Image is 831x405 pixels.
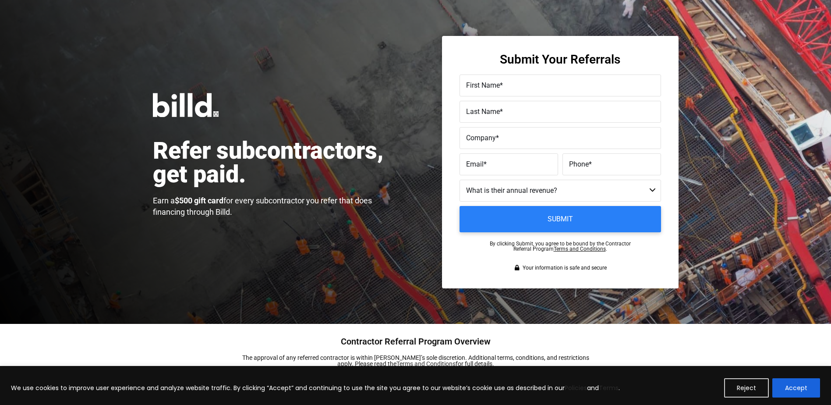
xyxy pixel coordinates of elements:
[500,53,620,66] h3: Submit Your Referrals
[460,206,661,232] input: Submit
[153,195,389,218] p: Earn a for every subcontractor you refer that does financing through Billd.
[466,160,484,168] span: Email
[569,160,589,168] span: Phone
[490,241,631,252] p: By clicking Submit, you agree to be bound by the Contractor Referral Program .
[599,384,619,392] a: Terms
[466,107,500,115] span: Last Name
[341,337,491,346] h4: Contractor Referral Program Overview
[554,246,606,252] a: Terms and Conditions
[396,360,456,367] a: Terms and Conditions
[466,133,496,142] span: Company
[153,139,389,186] h1: Refer subcontractors, get paid.
[240,355,591,367] div: The approval of any referred contractor is within [PERSON_NAME]’s sole discretion. Additional ter...
[772,378,820,398] button: Accept
[466,81,500,89] span: First Name
[565,384,587,392] a: Policies
[11,383,620,393] p: We use cookies to improve user experience and analyze website traffic. By clicking “Accept” and c...
[520,265,607,271] span: Your information is safe and secure
[724,378,769,398] button: Reject
[175,196,223,205] strong: $500 gift card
